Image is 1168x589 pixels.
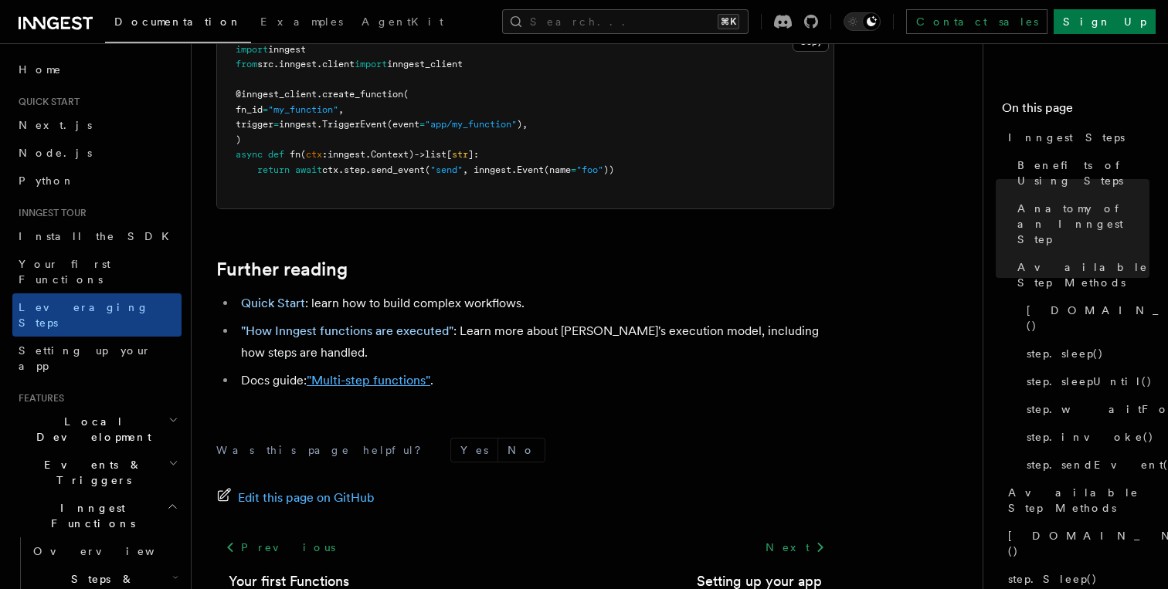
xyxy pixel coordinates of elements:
span: import [236,44,268,55]
button: Events & Triggers [12,451,182,494]
span: -> [414,149,425,160]
p: Was this page helpful? [216,442,432,458]
span: ( [403,89,409,100]
span: Local Development [12,414,168,445]
a: Documentation [105,5,251,43]
span: step.Sleep() [1008,571,1098,587]
a: Setting up your app [12,337,182,380]
a: step.invoke() [1020,423,1149,451]
span: Leveraging Steps [19,301,149,329]
span: inngest. [279,119,322,130]
span: Install the SDK [19,230,178,242]
button: Search...⌘K [502,9,749,34]
span: Setting up your app [19,344,151,372]
span: "app/my_function" [425,119,517,130]
span: step.sleepUntil() [1027,374,1153,389]
span: ( [300,149,306,160]
span: inngest_client [387,59,463,69]
span: return [257,164,290,175]
span: ), [517,119,528,130]
span: Event [517,164,544,175]
a: Anatomy of an Inngest Step [1011,195,1149,253]
a: Your first Functions [12,250,182,293]
button: Local Development [12,408,182,451]
a: Install the SDK [12,222,182,250]
a: Python [12,167,182,195]
li: : learn how to build complex workflows. [236,293,834,314]
a: step.sendEvent() [1020,451,1149,479]
span: src [257,59,273,69]
span: Context) [371,149,414,160]
span: ] [468,149,474,160]
span: Edit this page on GitHub [238,487,375,509]
span: async [236,149,263,160]
span: TriggerEvent [322,119,387,130]
a: [DOMAIN_NAME]() [1020,296,1149,340]
span: (event [387,119,419,130]
span: inngest [268,44,306,55]
span: Quick start [12,96,80,108]
span: : [322,149,328,160]
span: Inngest Steps [1008,130,1125,145]
span: Inngest Functions [12,500,167,531]
span: = [263,104,268,115]
a: "How Inngest functions are executed" [241,323,453,338]
button: No [498,438,545,462]
a: "Multi-step functions" [307,373,430,388]
span: . [365,164,371,175]
li: : Learn more about [PERSON_NAME]'s execution model, including how steps are handled. [236,320,834,364]
span: Available Step Methods [1008,485,1149,516]
a: Home [12,56,182,83]
span: "my_function" [268,104,338,115]
span: Available Step Methods [1017,259,1149,290]
span: . [338,164,344,175]
span: . [365,149,371,160]
a: Inngest Steps [1002,124,1149,151]
span: Home [19,62,62,77]
span: . [317,89,322,100]
span: Node.js [19,147,92,159]
span: . [273,59,279,69]
a: [DOMAIN_NAME]() [1002,522,1149,565]
a: Contact sales [906,9,1047,34]
span: import [355,59,387,69]
span: create_function [322,89,403,100]
span: [ [446,149,452,160]
span: : [474,149,479,160]
li: Docs guide: . [236,370,834,391]
span: Benefits of Using Steps [1017,157,1149,188]
button: Toggle dark mode [844,12,881,31]
span: (name [544,164,571,175]
a: step.sleep() [1020,340,1149,367]
span: ( [425,164,430,175]
a: step.waitForEvent() [1020,395,1149,423]
span: fn [290,149,300,160]
span: @inngest_client [236,89,317,100]
a: Edit this page on GitHub [216,487,375,509]
a: step.sleepUntil() [1020,367,1149,395]
a: Node.js [12,139,182,167]
span: Anatomy of an Inngest Step [1017,201,1149,247]
span: . [317,59,322,69]
span: Features [12,392,64,405]
span: = [273,119,279,130]
kbd: ⌘K [718,14,739,29]
span: step [344,164,365,175]
span: Documentation [114,15,242,28]
button: Inngest Functions [12,494,182,537]
span: send_event [371,164,425,175]
a: Examples [251,5,352,42]
span: fn_id [236,104,263,115]
button: Yes [451,438,497,462]
span: ) [236,134,241,145]
span: inngest [328,149,365,160]
span: = [419,119,425,130]
span: Inngest tour [12,207,87,219]
a: Quick Start [241,296,305,310]
span: Next.js [19,119,92,131]
span: trigger [236,119,273,130]
a: Leveraging Steps [12,293,182,337]
a: Previous [216,533,344,561]
a: Next [756,533,834,561]
span: Your first Functions [19,258,110,286]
